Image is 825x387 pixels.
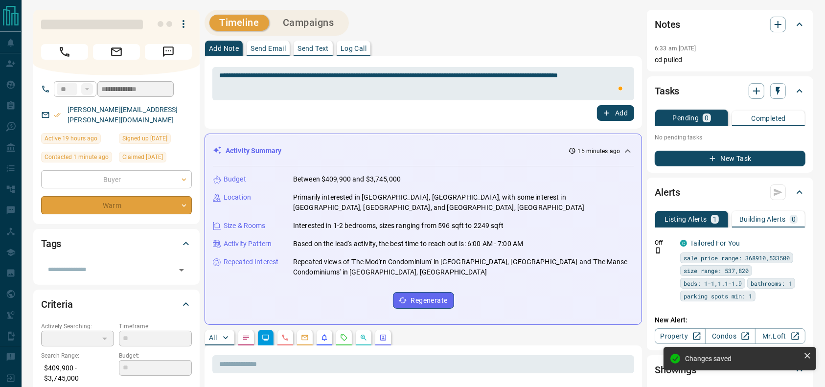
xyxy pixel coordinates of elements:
p: Size & Rooms [224,221,266,231]
p: Completed [751,115,786,122]
div: Sat Aug 09 2025 [119,152,192,165]
p: Based on the lead's activity, the best time to reach out is: 6:00 AM - 7:00 AM [293,239,523,249]
p: Log Call [341,45,367,52]
p: Repeated Interest [224,257,278,267]
p: Actively Searching: [41,322,114,331]
p: No pending tasks [655,130,805,145]
h2: Alerts [655,184,680,200]
p: 0 [705,114,709,121]
div: Tue Aug 12 2025 [41,133,114,147]
div: Warm [41,196,192,214]
h2: Criteria [41,296,73,312]
div: Changes saved [685,355,800,363]
p: 0 [792,216,796,223]
div: Alerts [655,181,805,204]
svg: Emails [301,334,309,341]
span: Call [41,44,88,60]
p: Activity Pattern [224,239,272,249]
p: Pending [673,114,699,121]
svg: Notes [242,334,250,341]
span: Message [145,44,192,60]
div: Tags [41,232,192,255]
p: Timeframe: [119,322,192,331]
h2: Showings [655,362,696,378]
div: Buyer [41,170,192,188]
p: Activity Summary [226,146,281,156]
div: Notes [655,13,805,36]
span: Email [93,44,140,60]
div: condos.ca [680,240,687,247]
span: bathrooms: 1 [751,278,792,288]
span: size range: 537,820 [684,266,749,275]
p: Off [655,238,674,247]
svg: Agent Actions [379,334,387,341]
div: Showings [655,358,805,382]
a: [PERSON_NAME][EMAIL_ADDRESS][PERSON_NAME][DOMAIN_NAME] [68,106,178,124]
svg: Email Verified [54,112,61,118]
div: Activity Summary15 minutes ago [213,142,634,160]
p: 15 minutes ago [578,147,620,156]
p: Location [224,192,251,203]
p: $409,900 - $3,745,000 [41,360,114,387]
p: Send Text [298,45,329,52]
div: Thu Sep 05 2019 [119,133,192,147]
button: Timeline [209,15,269,31]
span: Signed up [DATE] [122,134,167,143]
p: New Alert: [655,315,805,325]
p: Interested in 1-2 bedrooms, sizes ranging from 596 sqft to 2249 sqft [293,221,504,231]
p: Budget: [119,351,192,360]
span: Claimed [DATE] [122,152,163,162]
span: parking spots min: 1 [684,291,752,301]
p: Send Email [251,45,286,52]
p: cd pulled [655,55,805,65]
svg: Push Notification Only [655,247,662,254]
div: Tasks [655,79,805,103]
p: Primarily interested in [GEOGRAPHIC_DATA], [GEOGRAPHIC_DATA], with some interest in [GEOGRAPHIC_D... [293,192,634,213]
button: Open [175,263,188,277]
span: beds: 1-1,1.1-1.9 [684,278,742,288]
span: Contacted 1 minute ago [45,152,109,162]
svg: Lead Browsing Activity [262,334,270,341]
h2: Tasks [655,83,679,99]
p: 1 [713,216,717,223]
span: Active 19 hours ago [45,134,97,143]
p: Listing Alerts [665,216,707,223]
a: Mr.Loft [755,328,805,344]
p: Search Range: [41,351,114,360]
p: 6:33 am [DATE] [655,45,696,52]
svg: Opportunities [360,334,367,341]
textarea: To enrich screen reader interactions, please activate Accessibility in Grammarly extension settings [219,71,627,96]
button: Add [597,105,634,121]
p: Building Alerts [739,216,786,223]
p: All [209,334,217,341]
button: Regenerate [393,292,454,309]
p: Budget [224,174,246,184]
p: Repeated views of 'The Mod'rn Condominium' in [GEOGRAPHIC_DATA], [GEOGRAPHIC_DATA] and 'The Manse... [293,257,634,277]
svg: Calls [281,334,289,341]
svg: Requests [340,334,348,341]
p: Between $409,900 and $3,745,000 [293,174,401,184]
span: sale price range: 368910,533500 [684,253,790,263]
svg: Listing Alerts [321,334,328,341]
a: Tailored For You [690,239,740,247]
a: Condos [705,328,756,344]
h2: Notes [655,17,680,32]
h2: Tags [41,236,61,251]
div: Criteria [41,293,192,316]
div: Wed Aug 13 2025 [41,152,114,165]
p: Add Note [209,45,239,52]
a: Property [655,328,705,344]
button: New Task [655,151,805,166]
button: Campaigns [273,15,344,31]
